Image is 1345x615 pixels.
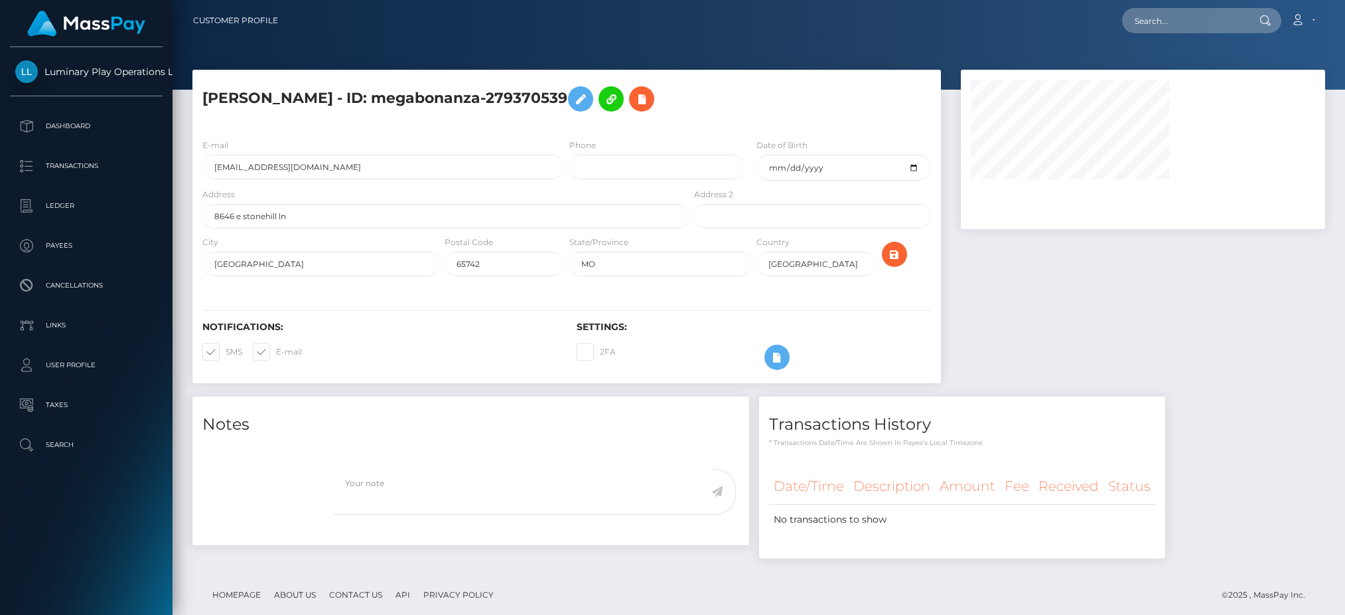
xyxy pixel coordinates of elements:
[324,584,388,605] a: Contact Us
[15,315,157,335] p: Links
[269,584,321,605] a: About Us
[193,7,278,35] a: Customer Profile
[1103,468,1155,505] th: Status
[15,355,157,375] p: User Profile
[445,236,493,248] label: Postal Code
[15,116,157,136] p: Dashboard
[202,321,557,333] h6: Notifications:
[15,395,157,415] p: Taxes
[15,60,38,83] img: Luminary Play Operations Limited
[27,11,145,37] img: MassPay Logo
[10,428,163,462] a: Search
[202,343,242,361] label: SMS
[10,229,163,262] a: Payees
[577,343,616,361] label: 2FA
[10,149,163,183] a: Transactions
[1000,468,1034,505] th: Fee
[390,584,415,605] a: API
[769,468,849,505] th: Date/Time
[10,349,163,382] a: User Profile
[15,236,157,256] p: Payees
[10,269,163,302] a: Cancellations
[10,309,163,342] a: Links
[15,156,157,176] p: Transactions
[253,343,302,361] label: E-mail
[10,389,163,422] a: Taxes
[756,236,790,248] label: Country
[1034,468,1103,505] th: Received
[202,236,218,248] label: City
[202,80,681,118] h5: [PERSON_NAME] - ID: megabonanza-279370539
[15,276,157,296] p: Cancellations
[10,189,163,222] a: Ledger
[1122,8,1247,33] input: Search...
[577,321,931,333] h6: Settings:
[849,468,935,505] th: Description
[756,139,808,151] label: Date of Birth
[569,139,596,151] label: Phone
[202,413,739,436] h4: Notes
[935,468,1000,505] th: Amount
[1222,588,1315,602] div: © 2025 , MassPay Inc.
[15,435,157,455] p: Search
[202,139,228,151] label: E-mail
[769,438,1155,448] p: * Transactions date/time are shown in payee's local timezone
[769,413,1155,436] h4: Transactions History
[569,236,628,248] label: State/Province
[418,584,499,605] a: Privacy Policy
[207,584,266,605] a: Homepage
[694,189,733,201] label: Address 2
[10,66,163,78] span: Luminary Play Operations Limited
[15,196,157,216] p: Ledger
[10,110,163,143] a: Dashboard
[202,189,235,201] label: Address
[769,505,1155,535] td: No transactions to show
